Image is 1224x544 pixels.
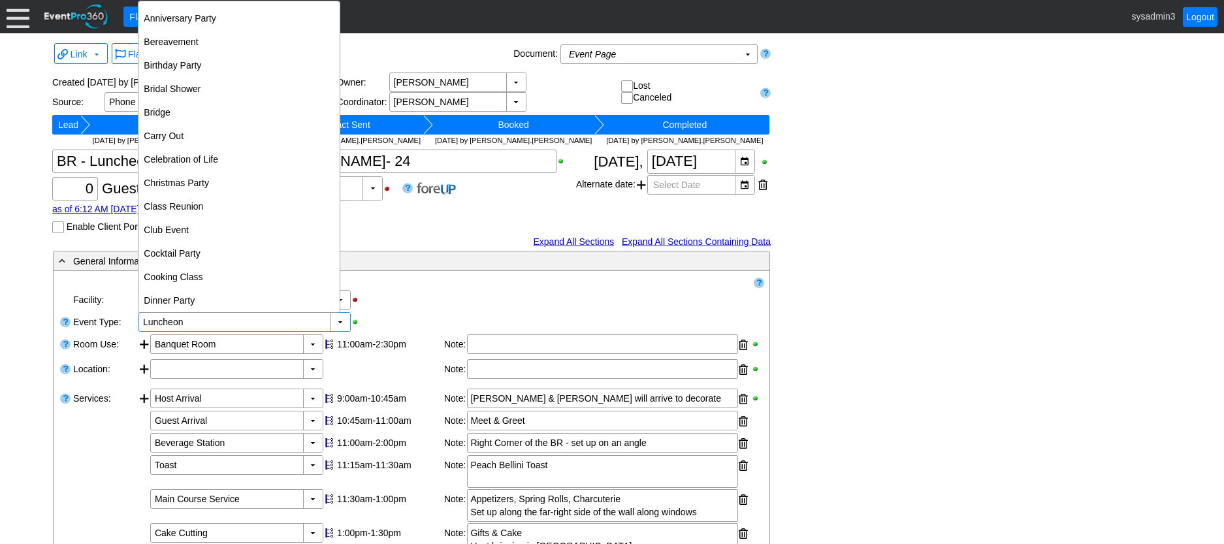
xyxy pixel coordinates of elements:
div: Facility: [72,289,137,311]
span: Flags & Touches [127,10,199,24]
a: Logout [1183,7,1217,27]
div: Location: [72,358,137,387]
div: Note: [444,389,467,409]
div: Show this item on timeline; click to toggle [323,433,335,453]
div: Owner: [337,77,389,88]
div: Edit start & end times [335,411,443,430]
td: Change status to Proposed [90,115,251,135]
div: Note: [444,334,467,355]
td: [DATE] by [PERSON_NAME].[PERSON_NAME] [433,135,594,146]
label: Enable Client Portal [67,221,148,232]
span: General Information [73,256,154,266]
div: Remove service [739,434,748,453]
td: Change status to Lead [56,115,80,135]
div: Remove service [739,411,748,431]
div: 11:00am-2:00pm [337,438,441,448]
div: Edit start & end times [335,433,443,453]
span: Add another alternate date [637,175,646,195]
div: 10:45am-11:00am [337,415,441,426]
td: Change status to Contract Sent [261,115,423,135]
img: This event is connected to foreUP customer 996161893 [417,182,456,195]
div: Show this item on timeline; click to toggle [323,455,335,475]
div: Show this item on timeline; click to toggle [323,389,335,408]
div: Add room [138,359,150,386]
div: Note: [444,489,467,522]
div: Bridge [138,101,340,124]
div: Show this item on timeline; click to toggle [323,489,335,509]
div: Document: [511,44,560,67]
div: Lost Canceled [621,80,754,104]
div: Show Event Type when printing; click to hide Event Type when printing. [351,317,366,327]
div: 11:00am-2:30pm [337,339,441,349]
div: Birthday Party [138,54,340,77]
div: Note: [444,359,467,380]
div: Edit start & end times [335,334,443,354]
span: Link [57,46,103,61]
td: Change status to Booked [433,115,594,135]
div: Menu: Click or 'Crtl+M' to toggle menu open/close [7,5,29,28]
td: [DATE] by [PERSON_NAME].[PERSON_NAME] [90,135,251,146]
div: Edit start & end times [335,523,443,543]
div: Gifts & Cake [470,526,735,539]
div: Note: [444,411,467,432]
div: Hide Guest Count Status when printing; click to show Guest Count Status when printing. [383,184,398,193]
a: as of 6:12 AM [DATE] by [PERSON_NAME].[PERSON_NAME] [52,204,307,214]
span: Link [71,49,88,59]
div: Show this item on timeline; click to toggle [323,411,335,430]
div: Alternate date: [576,174,771,196]
div: Show this item on timeline; click to toggle [323,334,335,354]
div: Set up along the far-right side of the wall along windows [470,505,735,519]
div: Hide Facility when printing; click to show Facility when printing. [351,295,366,304]
div: Carry Out [138,124,340,148]
i: Event Page [569,49,616,59]
img: EventPro360 [42,2,110,31]
div: Source: [52,97,105,107]
span: Select Date [651,176,703,194]
span: [DATE], [594,153,643,170]
span: Guests [102,180,148,197]
div: Appetizers, Spring Rolls, Charcuterie [470,492,735,505]
span: sysadmin3 [1132,10,1176,21]
div: Remove service [739,456,748,475]
div: Christmas Party [138,171,340,195]
div: Class Reunion [138,195,340,218]
div: Edit start & end times [335,489,443,509]
div: Bereavement [138,30,340,54]
div: Show Location when printing; click to hide Location when printing. [751,364,763,374]
div: Created [DATE] by [PERSON_NAME].[PERSON_NAME] [52,72,337,92]
td: [DATE] by [PERSON_NAME].[PERSON_NAME] [261,135,423,146]
span: Flag [128,49,146,59]
div: Show this item on timeline; click to toggle [323,523,335,543]
div: Note: [444,433,467,454]
div: Remove location [739,360,748,379]
div: Cooking Class [138,265,340,289]
div: Remove service [739,524,748,543]
div: Remove this date [758,175,767,195]
div: Show Services when printing; click to hide Services when printing. [751,394,763,403]
div: Club Event [138,218,340,242]
div: 1:00pm-1:30pm [337,528,441,538]
div: Celebration of Life [138,148,340,171]
div: [PERSON_NAME] & [PERSON_NAME] will arrive to decorate [470,392,735,405]
div: Edit start & end times [335,455,443,475]
div: Edit start & end times [335,389,443,408]
div: Coordinator: [337,97,389,107]
div: Remove room [739,335,748,355]
td: Change status to Completed [604,115,765,135]
div: Bridal Shower [138,77,340,101]
div: Meet & Greet [470,414,735,427]
div: Cocktail Party [138,242,340,265]
div: Dinner Party [138,289,340,312]
div: 9:00am-10:45am [337,393,441,404]
div: Add room [138,334,150,357]
a: Expand All Sections Containing Data [622,236,771,247]
div: dijit_form_FilteringSelect_15_popup [138,1,340,313]
div: Show Event Title when printing; click to hide Event Title when printing. [556,157,572,166]
a: Expand All Sections [533,236,614,247]
div: Event Type: [72,311,137,333]
div: Anniversary Party [138,7,340,30]
div: Show Room Use when printing; click to hide Room Use when printing. [751,340,763,349]
div: Right Corner of the BR - set up on an angle [470,436,735,449]
div: 11:30am-1:00pm [337,494,441,504]
div: Show Event Date when printing; click to hide Event Date when printing. [760,157,771,167]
